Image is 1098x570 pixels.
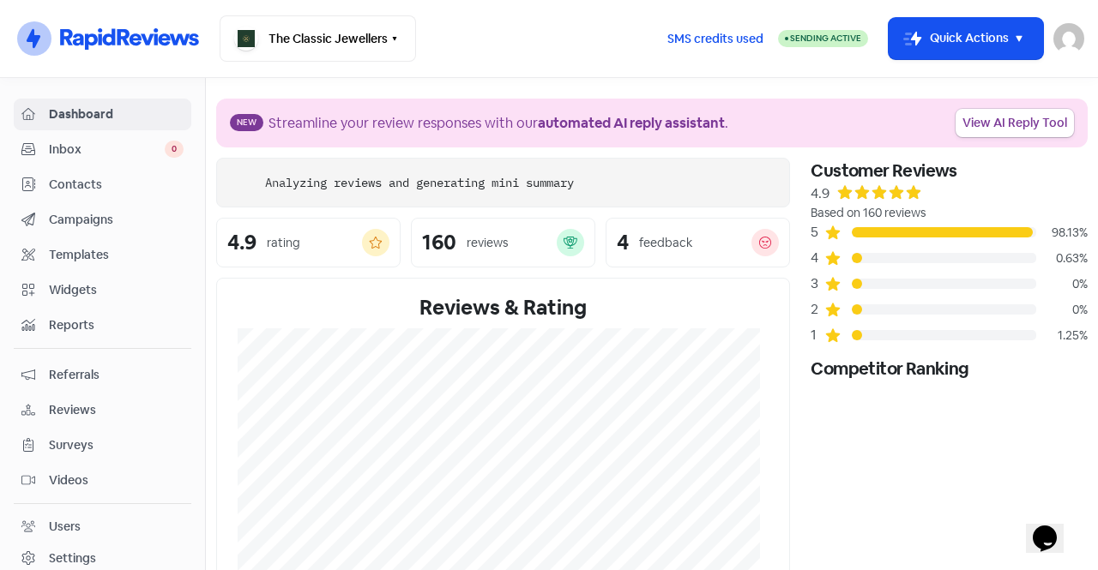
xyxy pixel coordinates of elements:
div: 0.63% [1036,249,1088,267]
div: Streamline your review responses with our . [268,113,728,134]
div: 0% [1036,275,1088,293]
a: 4.9rating [216,218,401,267]
span: Contacts [49,176,184,194]
button: The Classic Jewellers [220,15,416,62]
a: 160reviews [411,218,595,267]
a: Referrals [14,359,191,391]
span: Reports [49,316,184,334]
div: 4 [811,248,824,268]
a: Users [14,511,191,543]
div: reviews [467,234,508,252]
a: SMS credits used [653,28,778,46]
div: 5 [811,222,824,243]
a: Contacts [14,169,191,201]
div: rating [267,234,300,252]
div: Competitor Ranking [811,356,1088,381]
div: 3 [811,273,824,294]
a: Reviews [14,394,191,426]
div: 1 [811,325,824,345]
span: Videos [49,471,184,489]
img: User [1053,23,1084,54]
b: automated AI reply assistant [538,114,725,132]
div: 98.13% [1036,224,1088,242]
a: Surveys [14,429,191,461]
span: Sending Active [790,33,861,44]
button: Quick Actions [889,18,1043,59]
iframe: chat widget [1026,501,1081,553]
span: Referrals [49,366,184,384]
span: New [230,114,263,131]
a: Widgets [14,274,191,306]
a: Sending Active [778,28,868,49]
span: Campaigns [49,211,184,229]
div: Customer Reviews [811,158,1088,183]
a: 4feedback [606,218,790,267]
a: View AI Reply Tool [956,109,1074,137]
a: Campaigns [14,204,191,236]
div: Based on 160 reviews [811,204,1088,222]
div: 0% [1036,301,1088,319]
a: Reports [14,309,191,341]
div: 2 [811,299,824,320]
a: Videos [14,465,191,496]
div: Users [49,518,81,536]
div: 4.9 [227,232,256,253]
span: Templates [49,246,184,264]
div: Settings [49,549,96,567]
span: 0 [165,141,184,158]
div: feedback [639,234,692,252]
span: Surveys [49,436,184,454]
span: SMS credits used [667,30,763,48]
a: Dashboard [14,99,191,130]
div: 4.9 [811,183,830,204]
a: Templates [14,239,191,271]
span: Dashboard [49,105,184,123]
div: 1.25% [1036,327,1088,345]
a: Inbox 0 [14,134,191,165]
div: 4 [617,232,629,253]
span: Reviews [49,401,184,419]
span: Inbox [49,141,165,159]
div: Reviews & Rating [238,292,769,323]
div: 160 [422,232,456,253]
div: Analyzing reviews and generating mini summary [265,174,574,192]
span: Widgets [49,281,184,299]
